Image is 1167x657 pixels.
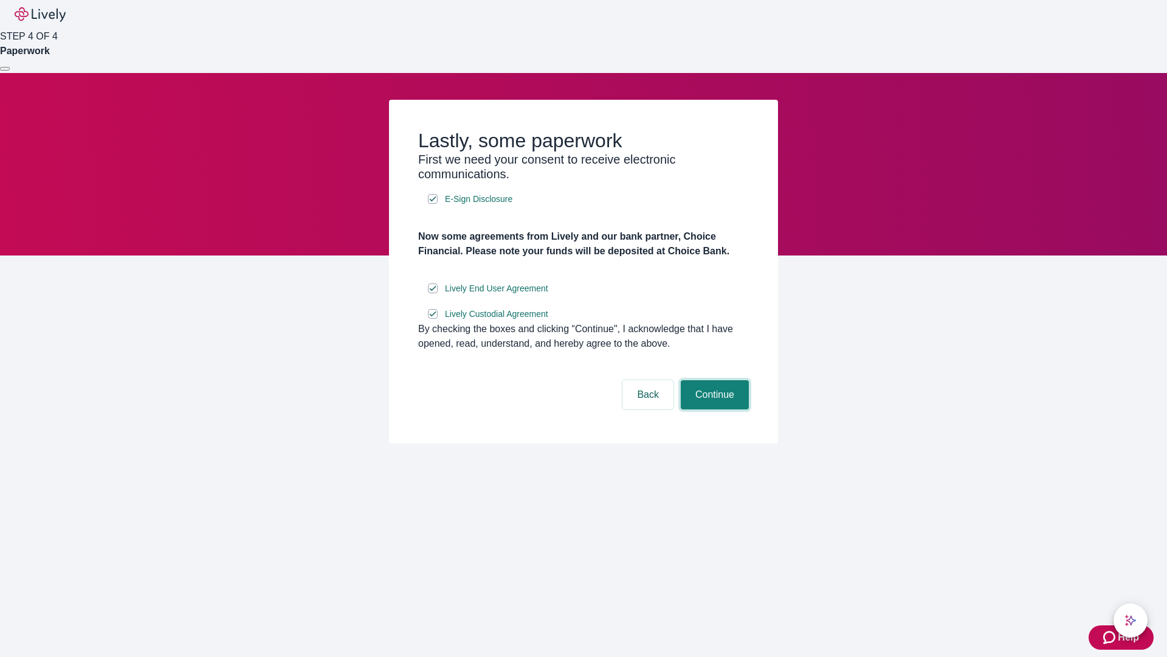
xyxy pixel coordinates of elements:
[1124,614,1137,627] svg: Lively AI Assistant
[442,281,551,296] a: e-sign disclosure document
[1103,630,1118,645] svg: Zendesk support icon
[681,380,749,409] button: Continue
[445,308,548,321] span: Lively Custodial Agreement
[445,282,548,295] span: Lively End User Agreement
[418,129,749,152] h2: Lastly, some paperwork
[418,152,749,181] h3: First we need your consent to receive electronic communications.
[442,307,551,322] a: e-sign disclosure document
[15,7,66,22] img: Lively
[442,192,515,207] a: e-sign disclosure document
[622,380,673,409] button: Back
[1118,630,1139,645] span: Help
[418,322,749,351] div: By checking the boxes and clicking “Continue", I acknowledge that I have opened, read, understand...
[1114,603,1148,638] button: chat
[445,193,512,206] span: E-Sign Disclosure
[1089,625,1154,650] button: Zendesk support iconHelp
[418,229,749,259] h4: Now some agreements from Lively and our bank partner, Choice Financial. Please note your funds wi...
